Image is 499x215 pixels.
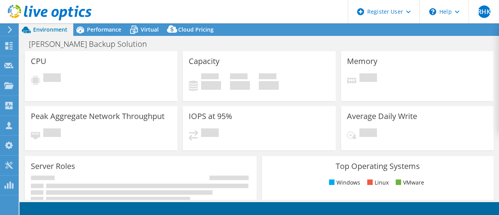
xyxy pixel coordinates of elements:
h3: CPU [31,57,46,66]
li: Linux [365,178,389,187]
span: Pending [201,128,219,139]
span: Cloud Pricing [178,26,214,33]
h3: Capacity [189,57,219,66]
span: Total [259,73,276,81]
svg: \n [429,8,436,15]
h3: IOPS at 95% [189,112,232,121]
h1: [PERSON_NAME] Backup Solution [25,40,159,48]
span: Pending [359,73,377,84]
h4: 0 GiB [201,81,221,90]
span: Virtual [141,26,159,33]
span: Pending [43,73,61,84]
h3: Memory [347,57,377,66]
h3: Server Roles [31,162,75,171]
span: RHK [478,5,490,18]
h3: Average Daily Write [347,112,417,121]
h4: 0 GiB [230,81,250,90]
span: Performance [87,26,121,33]
span: Pending [359,128,377,139]
h3: Peak Aggregate Network Throughput [31,112,165,121]
h4: 0 GiB [259,81,279,90]
span: Pending [43,128,61,139]
li: VMware [394,178,424,187]
span: Free [230,73,248,81]
li: Windows [327,178,360,187]
span: Environment [33,26,67,33]
span: Used [201,73,219,81]
h3: Top Operating Systems [268,162,488,171]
